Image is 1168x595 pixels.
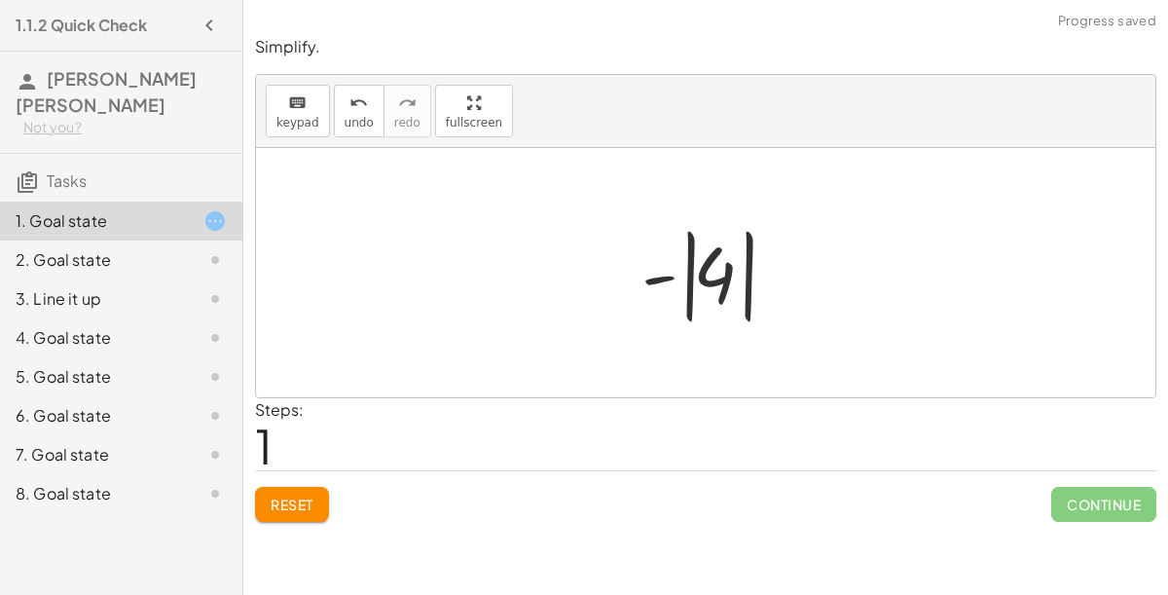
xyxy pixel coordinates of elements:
i: Task not started. [203,443,227,466]
i: Task not started. [203,404,227,428]
div: Not you? [23,118,227,137]
div: 5. Goal state [16,365,172,389]
i: Task started. [203,209,227,233]
button: redoredo [383,85,431,137]
span: redo [394,116,420,130]
label: Steps: [255,399,304,420]
span: Tasks [47,170,87,191]
div: 7. Goal state [16,443,172,466]
h4: 1.1.2 Quick Check [16,14,147,37]
button: undoundo [334,85,384,137]
div: 1. Goal state [16,209,172,233]
span: [PERSON_NAME] [PERSON_NAME] [16,67,197,116]
i: Task not started. [203,326,227,350]
button: keyboardkeypad [266,85,330,137]
span: Progress saved [1058,12,1156,31]
span: keypad [276,116,319,130]
p: Simplify. [255,36,1156,58]
div: 8. Goal state [16,482,172,505]
button: fullscreen [435,85,513,137]
i: Task not started. [203,248,227,272]
i: Task not started. [203,287,227,311]
i: keyboard [288,92,307,115]
i: undo [349,92,368,115]
span: fullscreen [446,116,502,130]
div: 6. Goal state [16,404,172,428]
i: redo [398,92,417,115]
div: 2. Goal state [16,248,172,272]
div: 4. Goal state [16,326,172,350]
button: Reset [255,487,329,522]
i: Task not started. [203,365,227,389]
i: Task not started. [203,482,227,505]
span: 1 [255,416,273,475]
span: undo [345,116,374,130]
div: 3. Line it up [16,287,172,311]
span: Reset [271,496,313,513]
